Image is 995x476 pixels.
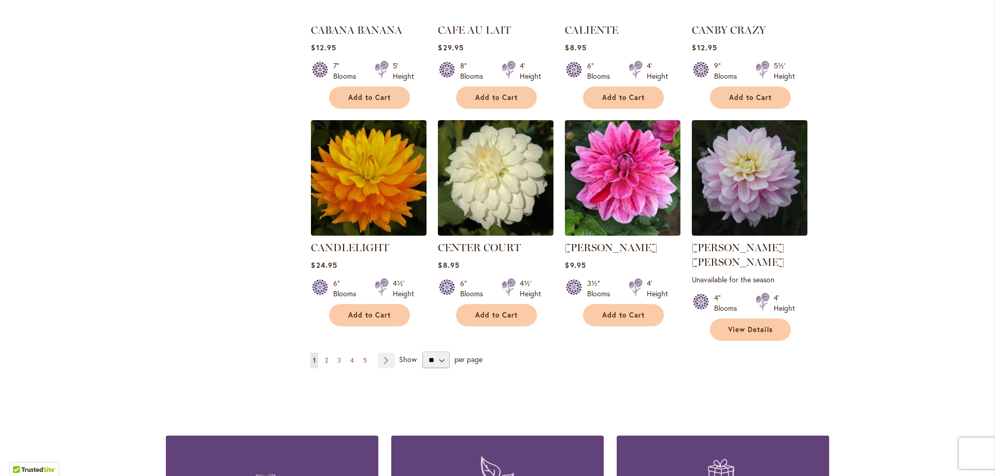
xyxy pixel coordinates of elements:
div: 4½' Height [393,278,414,299]
span: Show [399,354,417,364]
div: 4' Height [774,293,795,313]
a: Café Au Lait [438,10,553,20]
span: per page [454,354,482,364]
a: Canby Crazy [692,10,807,20]
a: [PERSON_NAME] [PERSON_NAME] [692,241,784,268]
a: 4 [348,353,357,368]
a: CALIENTE [565,24,618,36]
button: Add to Cart [329,304,410,326]
span: Add to Cart [602,311,645,320]
div: 4' Height [647,278,668,299]
span: 2 [325,356,328,364]
div: 8" Blooms [460,61,489,81]
img: CANDLELIGHT [311,120,427,236]
div: 5½' Height [774,61,795,81]
span: Add to Cart [475,93,518,102]
a: 2 [322,353,331,368]
a: 3 [335,353,344,368]
img: Charlotte Mae [692,120,807,236]
span: Add to Cart [602,93,645,102]
a: CANBY CRAZY [692,24,766,36]
button: Add to Cart [329,86,410,109]
div: 6" Blooms [333,278,362,299]
span: $9.95 [565,260,586,270]
button: Add to Cart [456,86,537,109]
button: Add to Cart [456,304,537,326]
a: 5 [361,353,369,368]
span: Add to Cart [348,311,391,320]
div: 4' Height [520,61,541,81]
span: Add to Cart [348,93,391,102]
div: 5' Height [393,61,414,81]
a: CANDLELIGHT [311,228,427,238]
span: $12.95 [692,42,717,52]
a: CENTER COURT [438,241,521,254]
span: $8.95 [438,260,459,270]
a: Charlotte Mae [692,228,807,238]
span: Add to Cart [729,93,772,102]
div: 6" Blooms [587,61,616,81]
span: 4 [350,356,354,364]
a: [PERSON_NAME] [565,241,657,254]
div: 6" Blooms [460,278,489,299]
div: 4' Height [647,61,668,81]
span: $24.95 [311,260,337,270]
iframe: Launch Accessibility Center [8,439,37,468]
img: CHA CHING [565,120,680,236]
span: 5 [363,356,367,364]
a: CABANA BANANA [311,10,427,20]
a: CHA CHING [565,228,680,238]
span: $29.95 [438,42,463,52]
div: 9" Blooms [714,61,743,81]
span: $8.95 [565,42,586,52]
a: View Details [710,319,791,341]
button: Add to Cart [710,86,791,109]
span: $12.95 [311,42,336,52]
span: 1 [313,356,316,364]
a: CALIENTE [565,10,680,20]
div: 7" Blooms [333,61,362,81]
div: 4" Blooms [714,293,743,313]
div: 3½" Blooms [587,278,616,299]
button: Add to Cart [583,86,664,109]
a: CAFE AU LAIT [438,24,511,36]
a: CENTER COURT [438,228,553,238]
span: View Details [728,325,773,334]
span: Add to Cart [475,311,518,320]
img: CENTER COURT [438,120,553,236]
span: 3 [337,356,341,364]
p: Unavailable for the season [692,275,807,284]
button: Add to Cart [583,304,664,326]
div: 4½' Height [520,278,541,299]
a: CABANA BANANA [311,24,402,36]
a: CANDLELIGHT [311,241,389,254]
